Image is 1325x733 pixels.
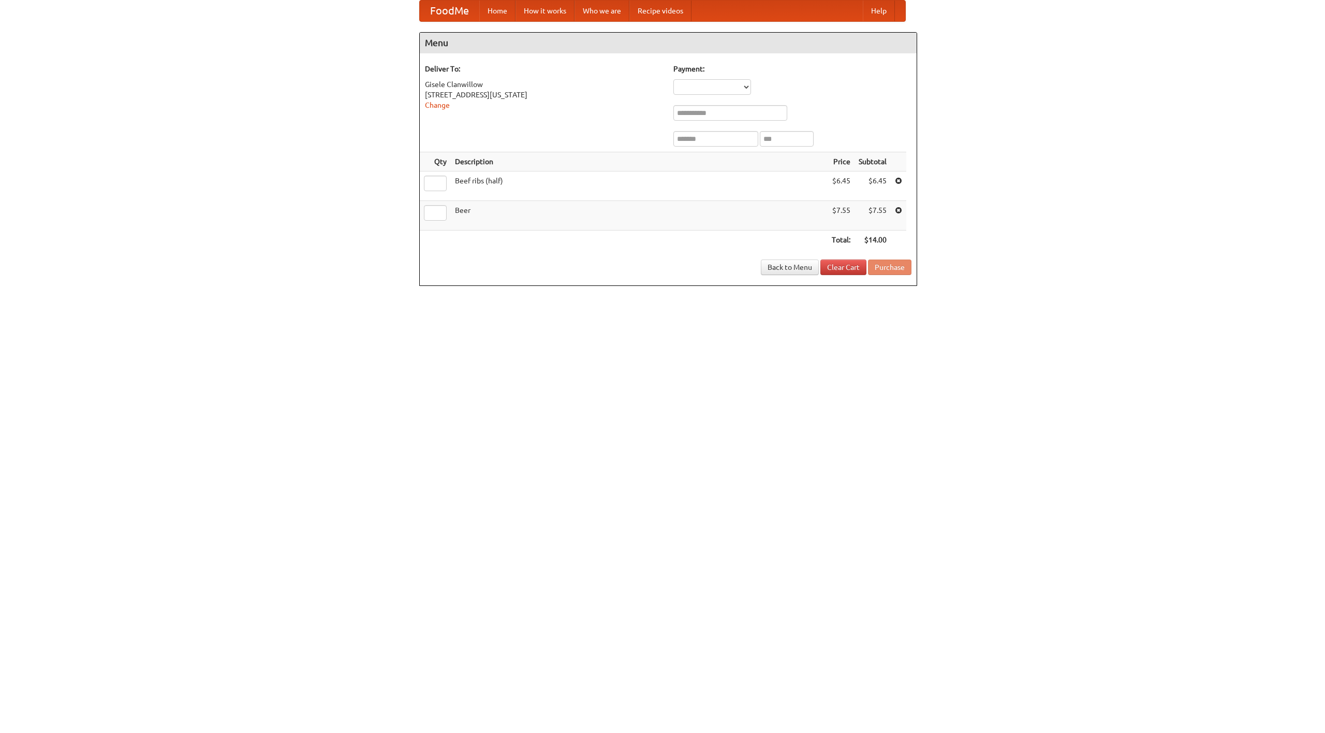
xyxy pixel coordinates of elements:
a: Help [863,1,895,21]
th: Subtotal [855,152,891,171]
th: $14.00 [855,231,891,250]
h5: Deliver To: [425,64,663,74]
a: Home [479,1,516,21]
a: FoodMe [420,1,479,21]
td: Beef ribs (half) [451,171,828,201]
th: Qty [420,152,451,171]
td: $7.55 [828,201,855,231]
a: Back to Menu [761,260,819,275]
h4: Menu [420,33,917,53]
td: Beer [451,201,828,231]
a: Clear Cart [820,260,866,275]
h5: Payment: [673,64,911,74]
td: $6.45 [828,171,855,201]
td: $7.55 [855,201,891,231]
a: Recipe videos [629,1,691,21]
td: $6.45 [855,171,891,201]
a: How it works [516,1,575,21]
div: Gisele Clanwillow [425,79,663,90]
button: Purchase [868,260,911,275]
a: Who we are [575,1,629,21]
th: Total: [828,231,855,250]
a: Change [425,101,450,109]
th: Description [451,152,828,171]
div: [STREET_ADDRESS][US_STATE] [425,90,663,100]
th: Price [828,152,855,171]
